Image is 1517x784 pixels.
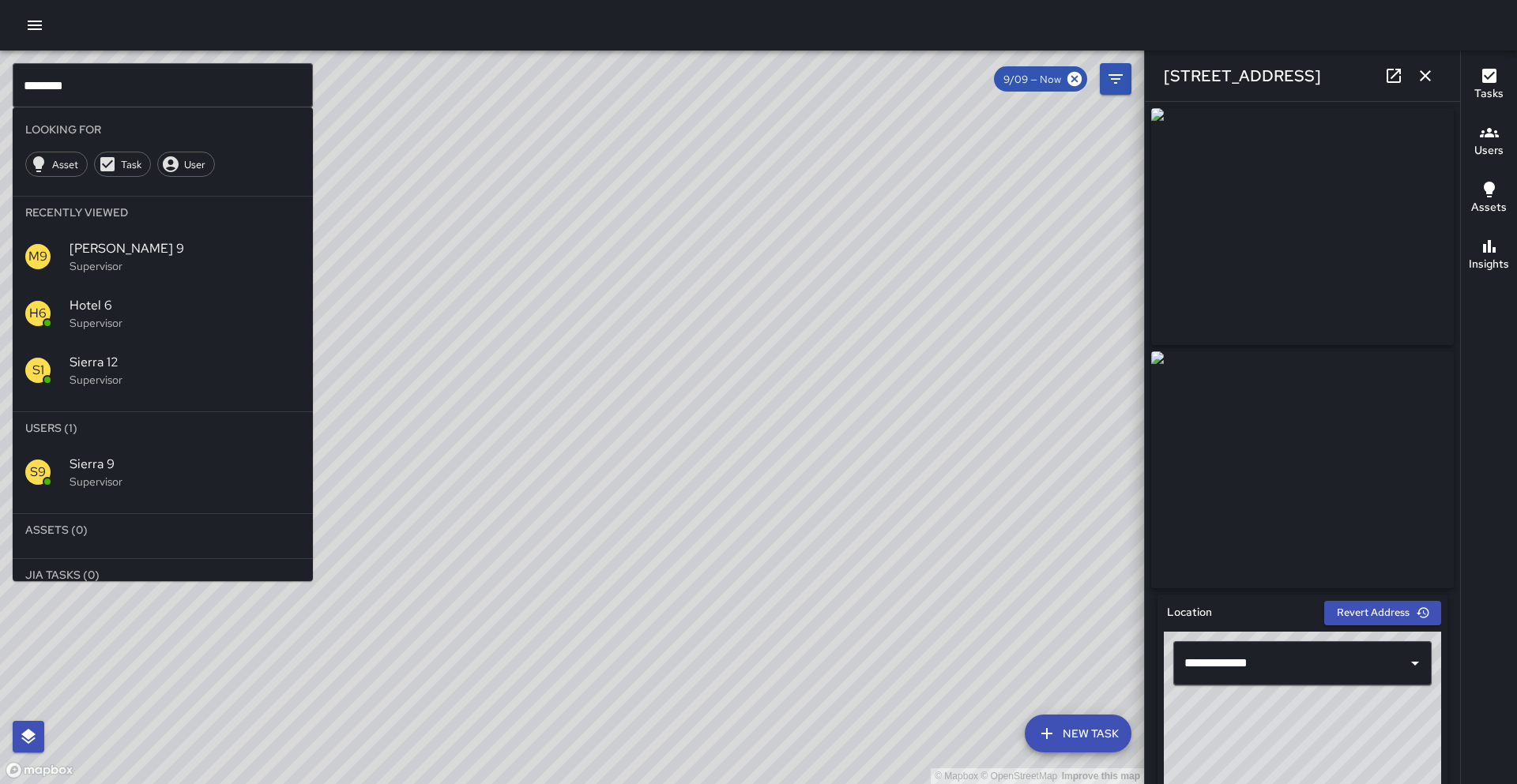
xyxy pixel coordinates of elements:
[70,455,300,474] span: Sierra 9
[1151,351,1454,588] img: request_images%2F62945260-8d90-11f0-bf9b-b3e5a13ca80a
[1474,142,1504,159] h6: Users
[70,258,300,274] p: Supervisor
[13,342,313,399] div: S1Sierra 12Supervisor
[1461,171,1517,227] button: Assets
[70,239,300,258] span: [PERSON_NAME] 9
[1461,114,1517,171] button: Users
[1100,63,1131,95] button: Filters
[1474,85,1504,103] h6: Tasks
[30,463,46,482] p: S9
[13,412,313,444] li: Users (1)
[1025,715,1131,752] button: New Task
[112,158,150,171] span: Task
[1469,256,1509,273] h6: Insights
[43,158,87,171] span: Asset
[32,361,44,380] p: S1
[157,152,215,177] div: User
[70,474,300,490] p: Supervisor
[70,296,300,315] span: Hotel 6
[1471,199,1507,216] h6: Assets
[29,304,47,323] p: H6
[13,228,313,285] div: M9[PERSON_NAME] 9Supervisor
[13,559,313,591] li: Jia Tasks (0)
[70,315,300,331] p: Supervisor
[13,197,313,228] li: Recently Viewed
[28,247,47,266] p: M9
[25,152,88,177] div: Asset
[1164,63,1321,88] h6: [STREET_ADDRESS]
[13,444,313,501] div: S9Sierra 9Supervisor
[70,372,300,388] p: Supervisor
[1404,652,1426,674] button: Open
[175,158,214,171] span: User
[994,73,1071,86] span: 9/09 — Now
[94,152,151,177] div: Task
[1461,57,1517,114] button: Tasks
[1167,604,1212,621] h6: Location
[1461,227,1517,284] button: Insights
[13,514,313,546] li: Assets (0)
[70,353,300,372] span: Sierra 12
[13,114,313,145] li: Looking For
[13,285,313,342] div: H6Hotel 6Supervisor
[994,66,1087,92] div: 9/09 — Now
[1324,601,1441,625] button: Revert Address
[1151,108,1454,345] img: request_images%2F6144a0e0-8d90-11f0-bf9b-b3e5a13ca80a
